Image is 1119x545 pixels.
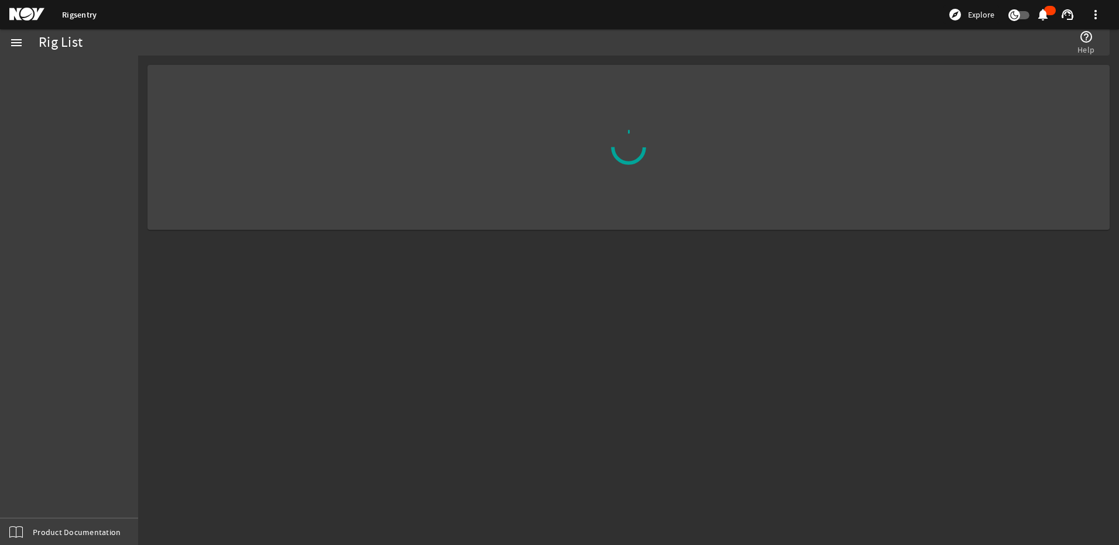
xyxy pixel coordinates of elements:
button: more_vert [1082,1,1110,29]
span: Explore [968,9,994,20]
button: Explore [943,5,999,24]
span: Help [1077,44,1094,56]
span: Product Documentation [33,526,121,538]
mat-icon: menu [9,36,23,50]
a: Rigsentry [62,9,97,20]
mat-icon: support_agent [1060,8,1075,22]
div: Rig List [39,37,83,49]
mat-icon: explore [948,8,962,22]
mat-icon: notifications [1036,8,1050,22]
mat-icon: help_outline [1079,30,1093,44]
